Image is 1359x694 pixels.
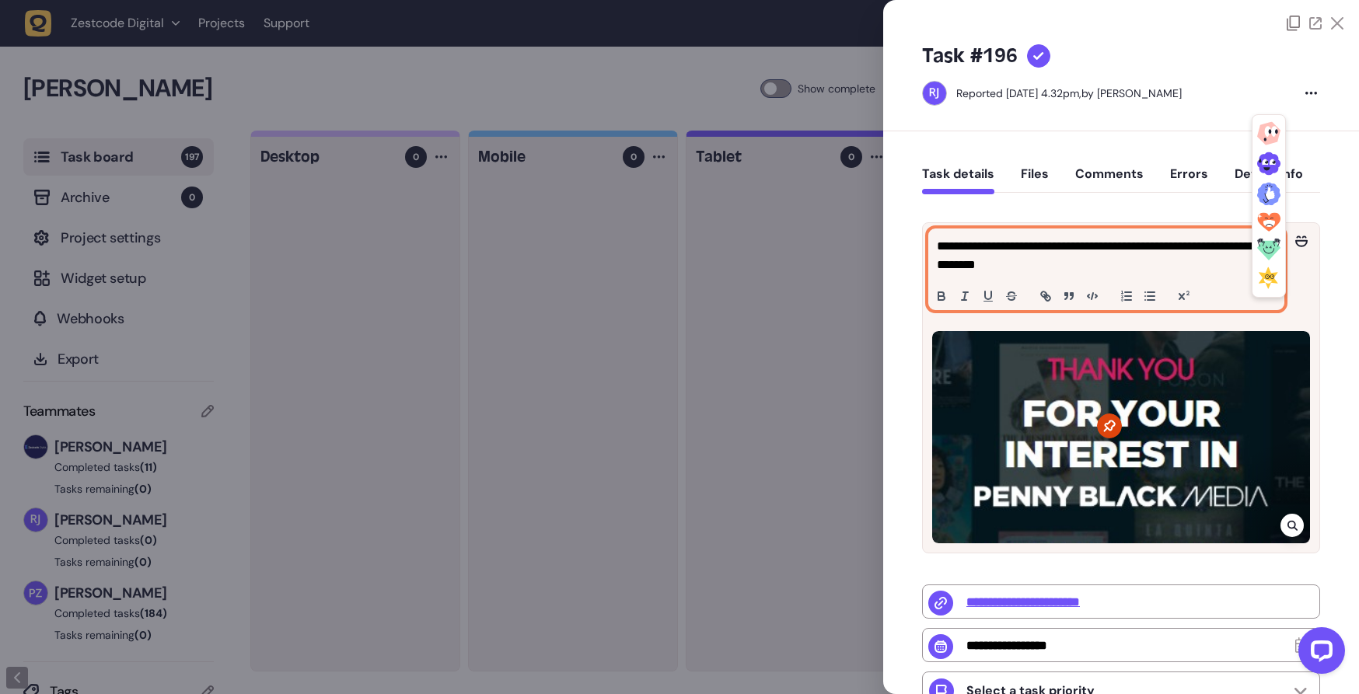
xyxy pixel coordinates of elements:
button: Errors [1170,166,1208,194]
img: Riki-leigh Jones [923,82,946,105]
button: Device info [1235,166,1303,194]
iframe: LiveChat chat widget [1286,621,1351,686]
div: by [PERSON_NAME] [956,85,1182,101]
div: Reported [DATE] 4.32pm, [956,86,1081,100]
button: Comments [1075,166,1144,194]
h5: Task #196 [922,44,1018,68]
button: Task details [922,166,994,194]
button: Files [1021,166,1049,194]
